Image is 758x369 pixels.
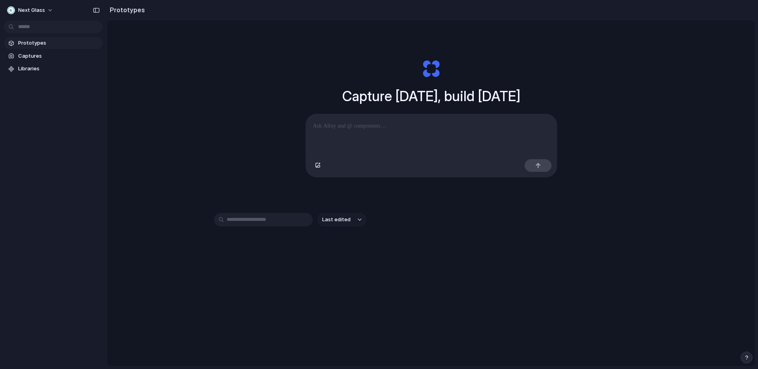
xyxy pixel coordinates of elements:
[18,6,45,14] span: Next Glass
[342,86,520,107] h1: Capture [DATE], build [DATE]
[4,37,103,49] a: Prototypes
[4,4,57,17] button: Next Glass
[18,52,99,60] span: Captures
[4,50,103,62] a: Captures
[317,213,366,226] button: Last edited
[322,216,351,224] span: Last edited
[18,65,99,73] span: Libraries
[4,63,103,75] a: Libraries
[107,5,145,15] h2: Prototypes
[18,39,99,47] span: Prototypes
